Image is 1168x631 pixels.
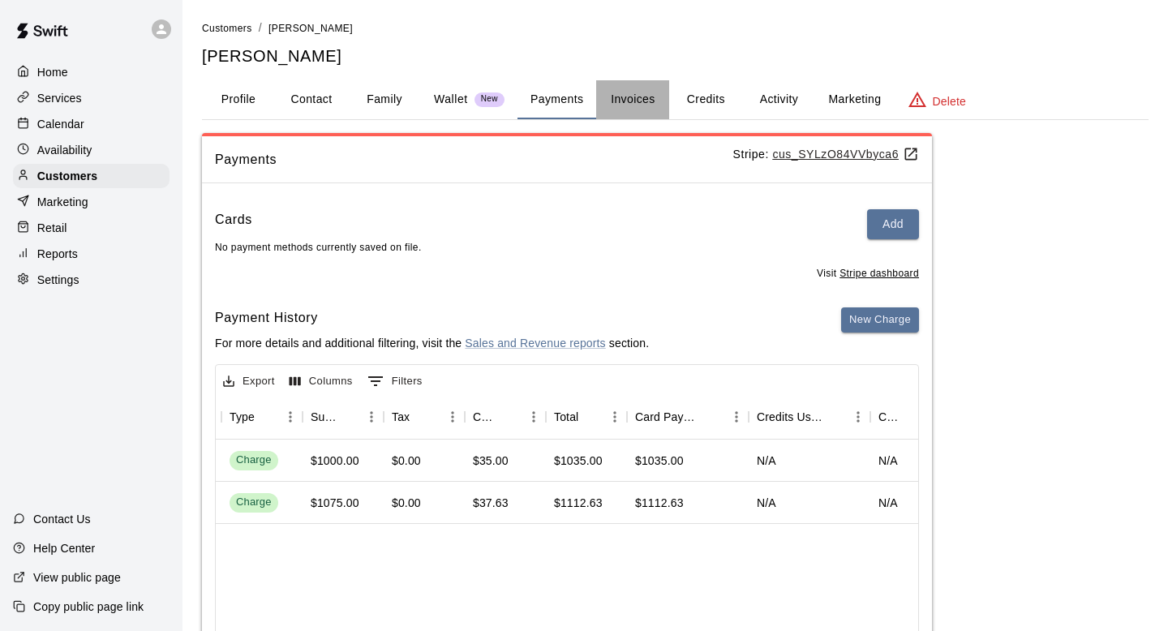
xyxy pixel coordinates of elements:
div: Tax [392,394,410,440]
p: View public page [33,569,121,586]
div: Subtotal [303,394,384,440]
button: Menu [440,405,465,429]
a: Services [13,86,170,110]
a: Home [13,60,170,84]
a: Reports [13,242,170,266]
div: Custom Fee [473,394,499,440]
h5: [PERSON_NAME] [202,45,1149,67]
button: Menu [724,405,749,429]
a: Customers [13,164,170,188]
button: Select columns [286,369,357,394]
p: For more details and additional filtering, visit the section. [215,335,649,351]
div: Method [124,394,221,440]
p: Delete [933,93,966,109]
p: Contact Us [33,511,91,527]
p: Help Center [33,540,95,556]
button: Invoices [596,80,669,119]
div: Card Payment [635,394,702,440]
div: Custom Fee [465,394,546,440]
div: Availability [13,138,170,162]
div: Coupon [870,394,951,440]
div: $35.00 [473,453,509,469]
div: Type [230,394,255,440]
a: Calendar [13,112,170,136]
div: Coupon [878,394,904,440]
div: Subtotal [311,394,337,440]
div: N/A [878,495,898,511]
button: Menu [359,405,384,429]
span: [PERSON_NAME] [268,23,353,34]
h6: Cards [215,209,252,239]
a: cus_SYLzO84VVbyca6 [772,148,919,161]
a: Settings [13,268,170,292]
button: Menu [603,405,627,429]
div: Total [546,394,627,440]
button: New Charge [841,307,919,333]
div: N/A [757,453,776,469]
button: Menu [278,405,303,429]
button: Sort [823,406,846,428]
div: Card Payment [627,394,749,440]
div: N/A [878,453,898,469]
button: Contact [275,80,348,119]
span: Payments [215,149,733,170]
button: Sort [702,406,724,428]
p: Customers [37,168,97,184]
div: Charge [236,453,272,468]
div: $1112.63 [554,495,603,511]
p: Calendar [37,116,84,132]
div: $37.63 [473,495,509,511]
a: Sales and Revenue reports [465,337,605,350]
button: Activity [742,80,815,119]
button: Sort [410,406,432,428]
button: Sort [904,406,927,428]
span: No payment methods currently saved on file. [215,242,422,253]
button: Add [867,209,919,239]
p: Copy public page link [33,599,144,615]
button: Family [348,80,421,119]
div: $0.00 [392,495,421,511]
p: Reports [37,246,78,262]
div: N/A [757,495,776,511]
div: Tax [384,394,465,440]
li: / [259,19,262,36]
span: Customers [202,23,252,34]
div: Type [221,394,303,440]
button: Sort [255,406,277,428]
button: Profile [202,80,275,119]
p: Retail [37,220,67,236]
button: Sort [499,406,522,428]
button: Marketing [815,80,894,119]
button: Credits [669,80,742,119]
a: Customers [202,21,252,34]
div: $1035.00 [554,453,603,469]
nav: breadcrumb [202,19,1149,37]
div: $0.00 [392,453,421,469]
a: Marketing [13,190,170,214]
button: Show filters [363,368,427,394]
div: Total [554,394,578,440]
p: Home [37,64,68,80]
div: Credits Used [757,394,823,440]
span: Visit [817,266,919,282]
div: $1035.00 [635,453,684,469]
h6: Payment History [215,307,649,328]
button: Export [219,369,279,394]
div: Charge [236,495,272,510]
button: Payments [517,80,596,119]
p: Settings [37,272,79,288]
button: Menu [846,405,870,429]
p: Wallet [434,91,468,108]
div: Retail [13,216,170,240]
u: Stripe dashboard [839,268,919,279]
p: Marketing [37,194,88,210]
div: $1000.00 [311,453,359,469]
div: basic tabs example [202,80,1149,119]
